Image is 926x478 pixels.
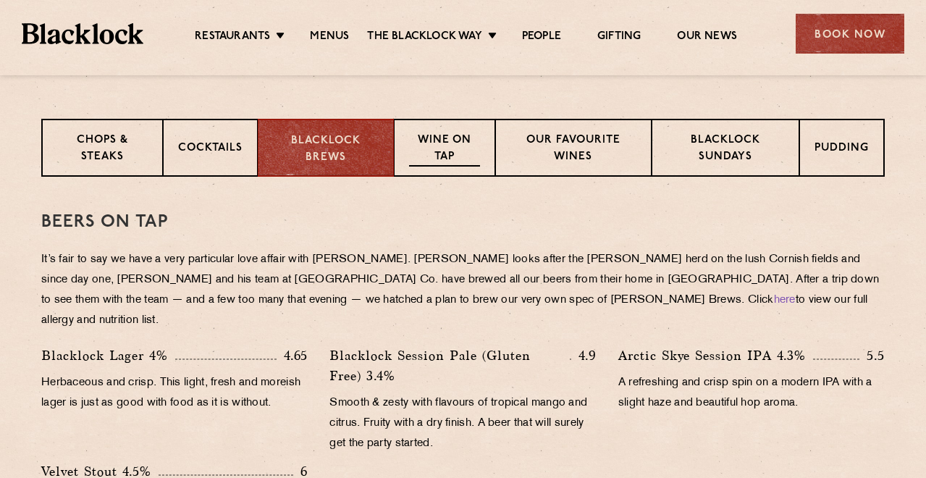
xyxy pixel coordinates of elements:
p: Wine on Tap [409,133,480,167]
p: Arctic Skye Session IPA 4.3% [618,345,813,366]
p: Blacklock Lager 4% [41,345,175,366]
p: A refreshing and crisp spin on a modern IPA with a slight haze and beautiful hop aroma. [618,373,885,414]
a: Menus [310,30,349,46]
p: Blacklock Brews [273,133,379,166]
h3: Beers on tap [41,213,885,232]
p: Smooth & zesty with flavours of tropical mango and citrus. Fruity with a dry finish. A beer that ... [329,393,596,454]
a: Gifting [597,30,641,46]
p: 5.5 [859,346,885,365]
a: Restaurants [195,30,270,46]
img: BL_Textured_Logo-footer-cropped.svg [22,23,143,43]
p: Chops & Steaks [57,133,148,167]
p: Blacklock Session Pale (Gluten Free) 3.4% [329,345,570,386]
div: Book Now [796,14,904,54]
a: The Blacklock Way [367,30,481,46]
p: Cocktails [178,141,243,159]
a: Our News [677,30,737,46]
p: 4.9 [571,346,597,365]
p: 4.65 [277,346,308,365]
a: here [774,295,796,306]
p: Our favourite wines [510,133,636,167]
p: Blacklock Sundays [667,133,784,167]
p: It’s fair to say we have a very particular love affair with [PERSON_NAME]. [PERSON_NAME] looks af... [41,250,885,331]
a: People [522,30,561,46]
p: Herbaceous and crisp. This light, fresh and moreish lager is just as good with food as it is with... [41,373,308,414]
p: Pudding [815,141,869,159]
